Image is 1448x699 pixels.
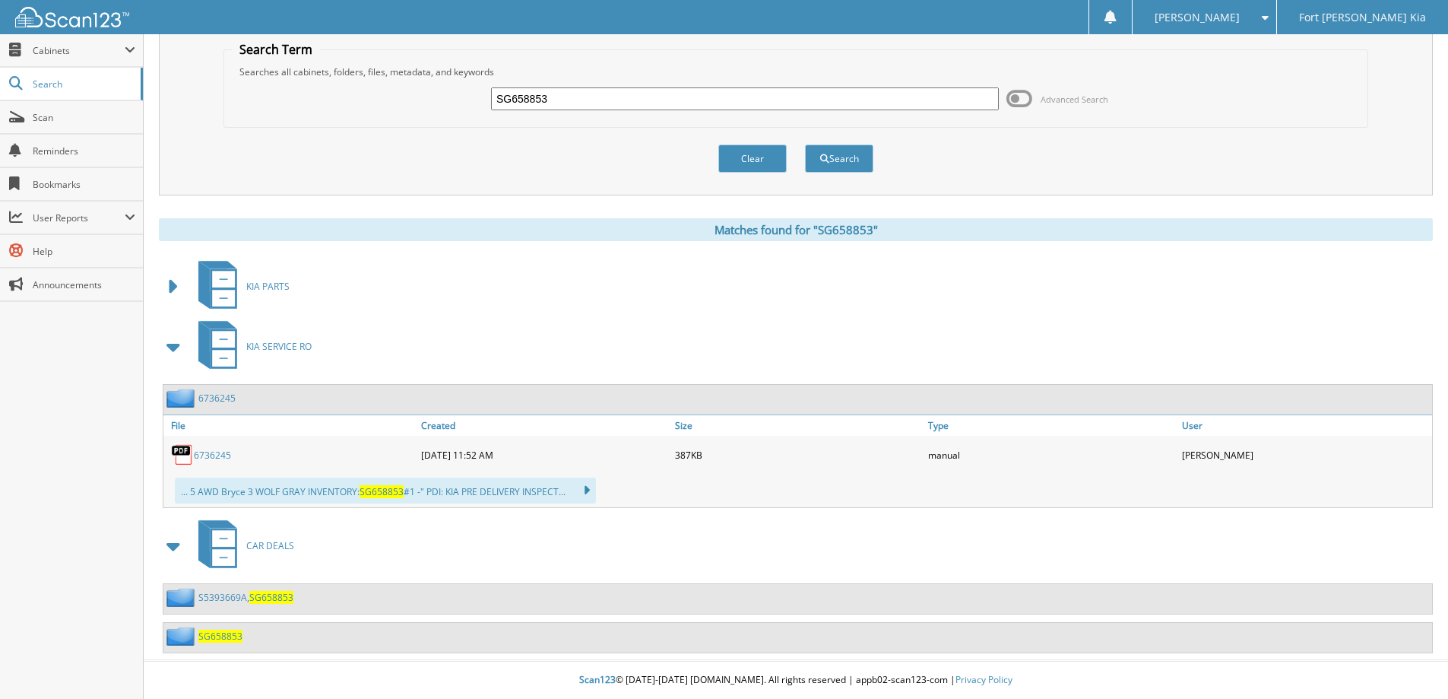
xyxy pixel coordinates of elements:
span: User Reports [33,211,125,224]
span: [PERSON_NAME] [1155,13,1240,22]
img: folder2.png [166,588,198,607]
a: Created [417,415,671,436]
a: Size [671,415,925,436]
span: Announcements [33,278,135,291]
a: 6736245 [194,449,231,462]
button: Clear [718,145,787,173]
div: [DATE] 11:52 AM [417,440,671,470]
img: PDF.png [171,443,194,466]
div: Matches found for "SG658853" [159,218,1433,241]
span: Reminders [33,145,135,157]
div: [PERSON_NAME] [1178,440,1432,470]
a: KIA PARTS [189,256,290,316]
span: Scan [33,111,135,124]
div: ... 5 AWD Bryce 3 WOLF GRAY INVENTORY: #1 -" PDI: KIA PRE DELIVERY INSPECT... [175,478,596,504]
div: manual [924,440,1178,470]
span: Search [33,78,133,91]
img: scan123-logo-white.svg [15,7,129,27]
span: Fort [PERSON_NAME] Kia [1299,13,1426,22]
span: SG658853 [249,591,293,604]
a: Type [924,415,1178,436]
a: User [1178,415,1432,436]
button: Search [805,145,873,173]
img: folder2.png [166,627,198,646]
div: 387KB [671,440,925,470]
a: Privacy Policy [955,673,1012,686]
span: Help [33,245,135,258]
span: KIA SERVICE RO [246,340,312,353]
img: folder2.png [166,389,198,408]
span: Bookmarks [33,178,135,191]
legend: Search Term [232,41,320,58]
span: Scan123 [579,673,616,686]
span: SG658853 [360,485,404,498]
span: KIA PARTS [246,280,290,293]
a: File [163,415,417,436]
a: KIA SERVICE RO [189,316,312,377]
a: S5393669A,SG658853 [198,591,293,604]
div: Searches all cabinets, folders, files, metadata, and keywords [232,65,1360,78]
a: 6736245 [198,392,236,405]
div: © [DATE]-[DATE] [DOMAIN_NAME]. All rights reserved | appb02-scan123-com | [144,662,1448,699]
span: CAR DEALS [246,539,294,552]
span: Cabinets [33,44,125,57]
span: Advanced Search [1041,94,1108,105]
a: CAR DEALS [189,516,294,576]
a: SG658853 [198,630,242,643]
